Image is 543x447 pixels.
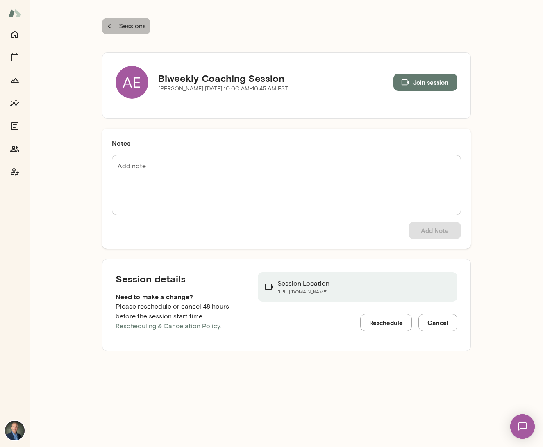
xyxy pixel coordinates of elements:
img: Mento [8,5,21,21]
h6: Need to make a change? [116,292,245,302]
button: Insights [7,95,23,111]
p: Session Location [277,279,329,289]
p: Sessions [117,21,146,31]
button: Members [7,141,23,157]
button: Home [7,26,23,43]
img: Michael Alden [5,421,25,440]
h5: Biweekly Coaching Session [158,72,288,85]
a: Rescheduling & Cancelation Policy. [116,322,221,330]
button: Sessions [102,18,150,34]
h6: Notes [112,138,461,148]
p: [PERSON_NAME] · [DATE] · 10:00 AM-10:45 AM EST [158,85,288,93]
button: Reschedule [360,314,412,331]
button: Join session [393,74,457,91]
button: Documents [7,118,23,134]
button: Growth Plan [7,72,23,88]
button: Cancel [418,314,457,331]
div: AE [116,66,148,99]
p: Please reschedule or cancel 48 hours before the session start time. [116,302,245,331]
a: [URL][DOMAIN_NAME] [277,289,329,295]
button: Sessions [7,49,23,65]
h5: Session details [116,272,245,285]
button: Coach app [7,164,23,180]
